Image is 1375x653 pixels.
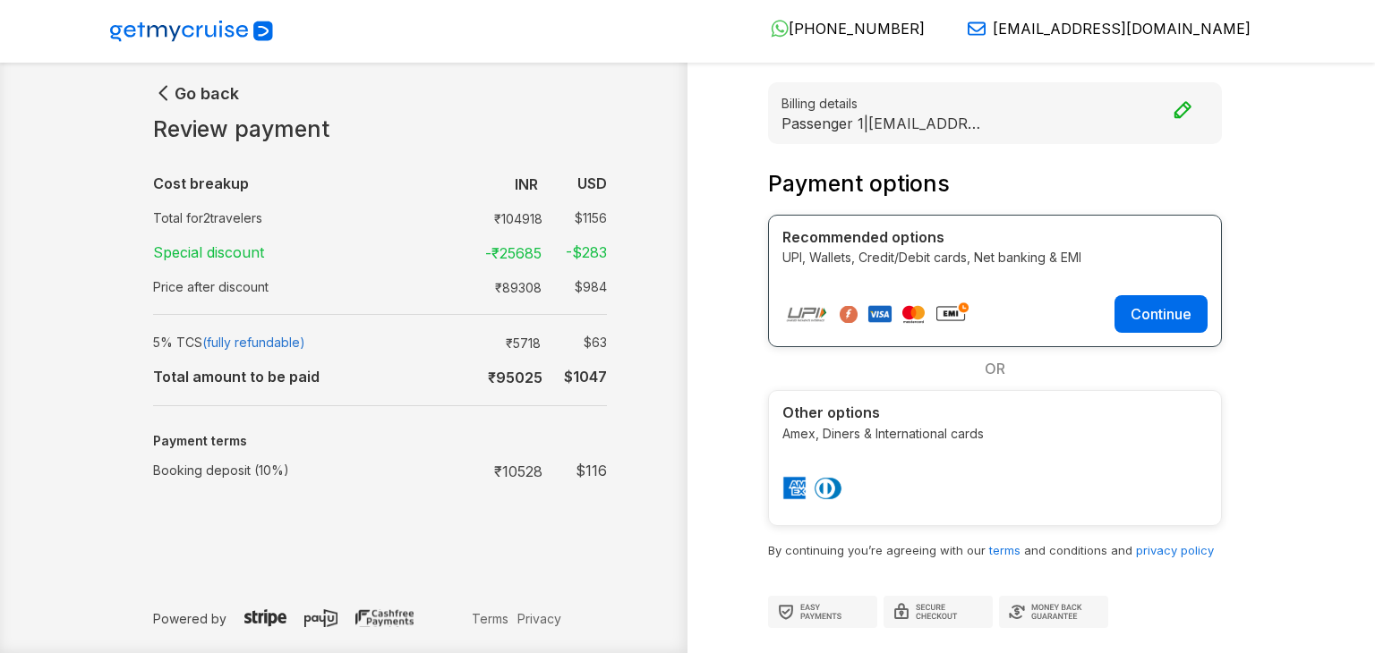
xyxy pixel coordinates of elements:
[467,609,513,628] a: Terms
[513,609,566,628] a: Privacy
[483,205,550,231] td: ₹ 104918
[1136,543,1214,557] a: privacy policy
[153,453,448,488] td: Booking deposit (10%)
[577,174,607,192] b: USD
[153,243,264,261] strong: Special discount
[781,114,987,131] p: Passenger 1 | [EMAIL_ADDRESS][DOMAIN_NAME]
[448,270,457,303] td: :
[993,20,1251,38] span: [EMAIL_ADDRESS][DOMAIN_NAME]
[448,326,457,359] td: :
[483,329,548,355] td: ₹ 5718
[564,368,607,386] b: $ 1047
[968,20,986,38] img: Email
[448,453,457,488] td: :
[768,171,1222,198] h3: Payment options
[153,82,239,104] button: Go back
[448,201,457,234] td: :
[153,201,448,234] td: Total for 2 travelers
[989,543,1021,557] a: terms
[153,116,607,143] h1: Review payment
[483,274,549,300] td: ₹ 89308
[153,368,320,386] b: Total amount to be paid
[768,347,1222,390] div: OR
[782,404,1208,421] h4: Other options
[304,609,337,627] img: payu
[153,174,249,192] b: Cost breakup
[153,326,448,359] td: 5% TCS
[202,335,305,350] span: (fully refundable)
[448,234,457,270] td: :
[488,369,542,386] b: ₹ 95025
[768,540,1222,560] p: By continuing you’re agreeing with our and conditions and
[789,20,925,38] span: [PHONE_NUMBER]
[548,329,607,355] td: $ 63
[153,434,607,449] h5: Payment terms
[781,94,1208,113] small: Billing details
[448,359,457,394] td: :
[756,20,925,38] a: [PHONE_NUMBER]
[549,274,607,300] td: $ 984
[153,609,467,628] p: Powered by
[566,243,607,261] strong: -$ 283
[153,270,448,303] td: Price after discount
[244,609,286,627] img: stripe
[771,20,789,38] img: WhatsApp
[782,229,1208,246] h4: Recommended options
[448,165,457,201] td: :
[550,205,607,231] td: $ 1156
[782,424,1208,443] p: Amex, Diners & International cards
[953,20,1251,38] a: [EMAIL_ADDRESS][DOMAIN_NAME]
[576,462,607,479] strong: $ 116
[355,609,414,627] img: cashfree
[494,462,542,480] strong: ₹ 10528
[485,244,542,262] strong: -₹ 25685
[782,248,1208,267] p: UPI, Wallets, Credit/Debit cards, Net banking & EMI
[515,175,538,193] b: INR
[1115,295,1208,333] button: Continue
